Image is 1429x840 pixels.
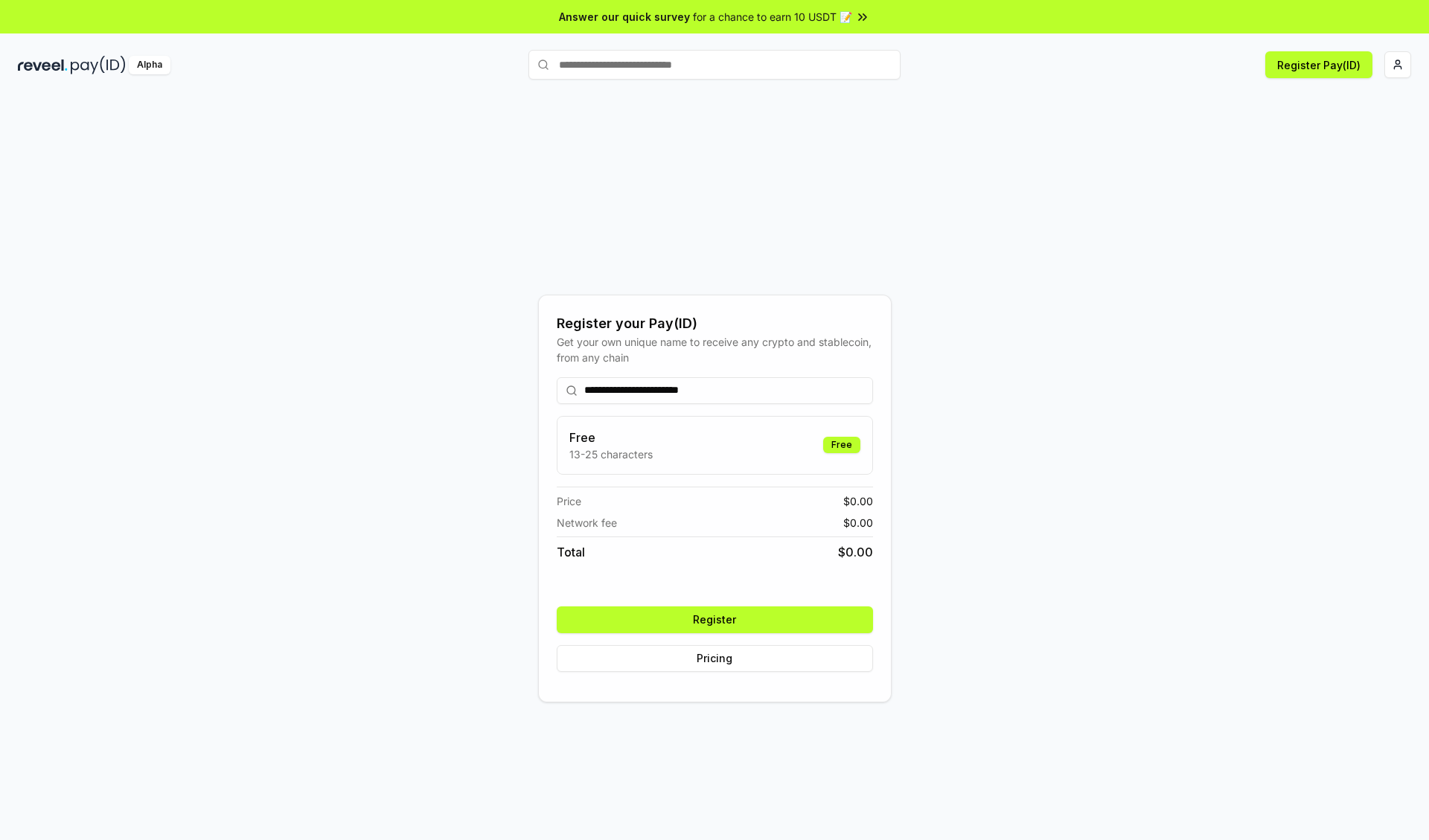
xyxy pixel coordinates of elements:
[569,446,653,462] p: 13-25 characters
[559,9,690,25] span: Answer our quick survey
[693,9,852,25] span: for a chance to earn 10 USDT 📝
[557,313,873,334] div: Register your Pay(ID)
[129,56,170,74] div: Alpha
[557,334,873,365] div: Get your own unique name to receive any crypto and stablecoin, from any chain
[557,515,617,530] span: Network fee
[1265,51,1372,78] button: Register Pay(ID)
[18,56,68,74] img: reveel_dark
[557,645,873,672] button: Pricing
[569,429,653,446] h3: Free
[843,493,873,509] span: $ 0.00
[557,543,585,561] span: Total
[823,437,860,453] div: Free
[843,515,873,530] span: $ 0.00
[557,606,873,633] button: Register
[557,493,581,509] span: Price
[838,543,873,561] span: $ 0.00
[71,56,126,74] img: pay_id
